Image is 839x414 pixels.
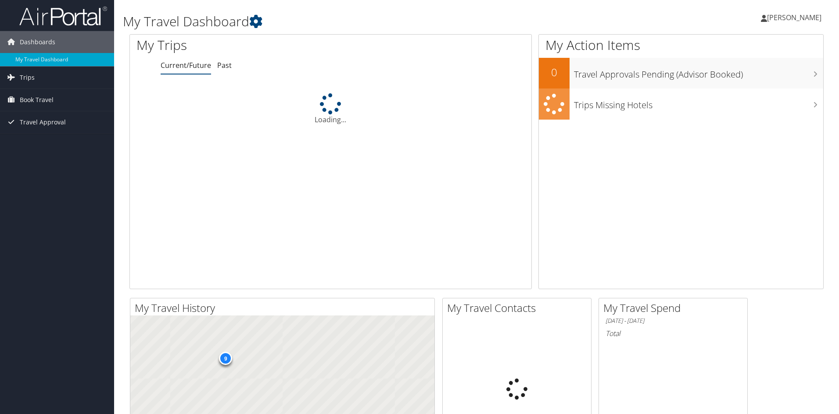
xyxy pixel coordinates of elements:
[136,36,358,54] h1: My Trips
[20,31,55,53] span: Dashboards
[606,317,741,325] h6: [DATE] - [DATE]
[574,64,823,81] h3: Travel Approvals Pending (Advisor Booked)
[539,58,823,88] a: 0Travel Approvals Pending (Advisor Booked)
[20,89,54,111] span: Book Travel
[606,329,741,338] h6: Total
[20,111,66,133] span: Travel Approval
[761,4,830,31] a: [PERSON_NAME]
[20,67,35,88] span: Trips
[539,36,823,54] h1: My Action Items
[219,352,232,365] div: 9
[217,60,232,70] a: Past
[603,301,747,315] h2: My Travel Spend
[19,6,107,26] img: airportal-logo.png
[539,65,570,80] h2: 0
[539,88,823,120] a: Trips Missing Hotels
[574,95,823,111] h3: Trips Missing Hotels
[161,60,211,70] a: Current/Future
[123,12,595,31] h1: My Travel Dashboard
[135,301,434,315] h2: My Travel History
[767,13,821,22] span: [PERSON_NAME]
[447,301,591,315] h2: My Travel Contacts
[130,93,531,125] div: Loading...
